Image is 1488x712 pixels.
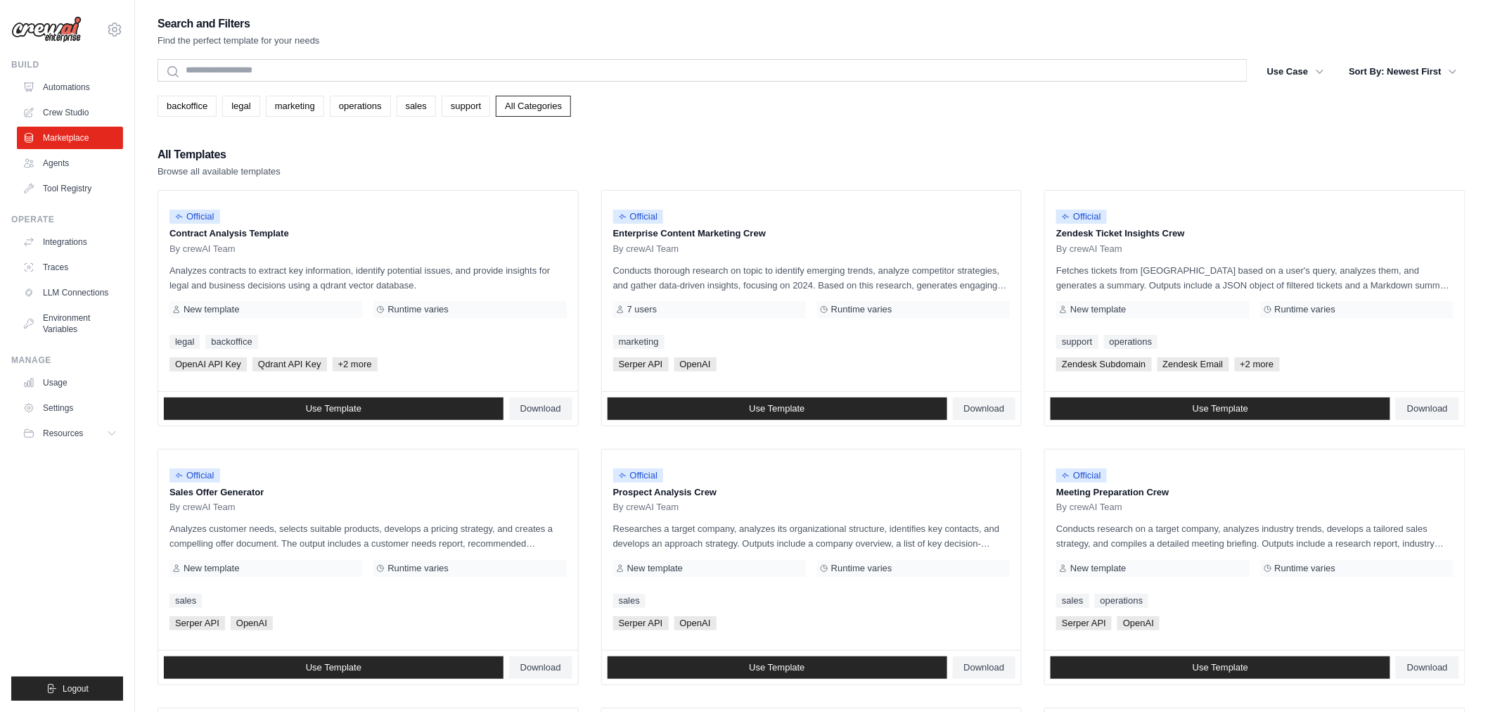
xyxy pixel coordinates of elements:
[11,16,82,43] img: Logo
[613,485,1011,500] p: Prospect Analysis Crew
[17,152,123,174] a: Agents
[169,335,200,349] a: legal
[674,357,717,371] span: OpenAI
[164,656,504,679] a: Use Template
[205,335,257,349] a: backoffice
[11,677,123,701] button: Logout
[17,307,123,341] a: Environment Variables
[169,502,236,513] span: By crewAI Team
[1051,656,1390,679] a: Use Template
[17,256,123,279] a: Traces
[964,403,1005,414] span: Download
[613,263,1011,293] p: Conducts thorough research on topic to identify emerging trends, analyze competitor strategies, a...
[169,210,220,224] span: Official
[387,304,449,315] span: Runtime varies
[17,231,123,253] a: Integrations
[333,357,378,371] span: +2 more
[1259,59,1333,84] button: Use Case
[387,563,449,574] span: Runtime varies
[509,398,572,420] a: Download
[17,101,123,124] a: Crew Studio
[1095,594,1149,608] a: operations
[17,397,123,419] a: Settings
[1235,357,1280,371] span: +2 more
[613,210,664,224] span: Official
[613,616,669,630] span: Serper API
[496,96,571,117] a: All Categories
[169,469,220,483] span: Official
[1056,263,1454,293] p: Fetches tickets from [GEOGRAPHIC_DATA] based on a user's query, analyzes them, and generates a su...
[953,656,1016,679] a: Download
[17,127,123,149] a: Marketplace
[169,243,236,255] span: By crewAI Team
[158,96,217,117] a: backoffice
[17,281,123,304] a: LLM Connections
[222,96,259,117] a: legal
[613,335,665,349] a: marketing
[1056,357,1151,371] span: Zendesk Subdomain
[184,563,239,574] span: New template
[1104,335,1158,349] a: operations
[1396,656,1459,679] a: Download
[749,403,804,414] span: Use Template
[1193,662,1248,673] span: Use Template
[613,357,669,371] span: Serper API
[169,521,567,551] p: Analyzes customer needs, selects suitable products, develops a pricing strategy, and creates a co...
[231,616,273,630] span: OpenAI
[953,398,1016,420] a: Download
[169,485,567,500] p: Sales Offer Generator
[397,96,436,117] a: sales
[1056,521,1454,551] p: Conducts research on a target company, analyzes industry trends, develops a tailored sales strate...
[1056,210,1107,224] span: Official
[1056,616,1112,630] span: Serper API
[158,165,281,179] p: Browse all available templates
[613,594,646,608] a: sales
[11,59,123,70] div: Build
[442,96,490,117] a: support
[1407,403,1448,414] span: Download
[1051,398,1390,420] a: Use Template
[11,214,123,225] div: Operate
[184,304,239,315] span: New template
[1056,502,1122,513] span: By crewAI Team
[169,263,567,293] p: Analyzes contracts to extract key information, identify potential issues, and provide insights fo...
[169,357,247,371] span: OpenAI API Key
[1193,403,1248,414] span: Use Template
[17,76,123,98] a: Automations
[627,304,658,315] span: 7 users
[509,656,572,679] a: Download
[627,563,683,574] span: New template
[613,502,679,513] span: By crewAI Team
[1056,227,1454,241] p: Zendesk Ticket Insights Crew
[169,227,567,241] p: Contract Analysis Template
[43,428,83,439] span: Resources
[749,662,804,673] span: Use Template
[1070,304,1126,315] span: New template
[1341,59,1465,84] button: Sort By: Newest First
[330,96,391,117] a: operations
[158,145,281,165] h2: All Templates
[613,521,1011,551] p: Researches a target company, analyzes its organizational structure, identifies key contacts, and ...
[306,403,361,414] span: Use Template
[831,304,892,315] span: Runtime varies
[1396,398,1459,420] a: Download
[252,357,327,371] span: Qdrant API Key
[1056,243,1122,255] span: By crewAI Team
[1056,335,1098,349] a: support
[1117,616,1160,630] span: OpenAI
[164,398,504,420] a: Use Template
[306,662,361,673] span: Use Template
[17,177,123,200] a: Tool Registry
[674,616,717,630] span: OpenAI
[11,355,123,366] div: Manage
[1407,662,1448,673] span: Download
[608,398,947,420] a: Use Template
[17,371,123,394] a: Usage
[169,616,225,630] span: Serper API
[1056,594,1089,608] a: sales
[964,662,1005,673] span: Download
[1275,563,1336,574] span: Runtime varies
[158,14,320,34] h2: Search and Filters
[1056,469,1107,483] span: Official
[266,96,324,117] a: marketing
